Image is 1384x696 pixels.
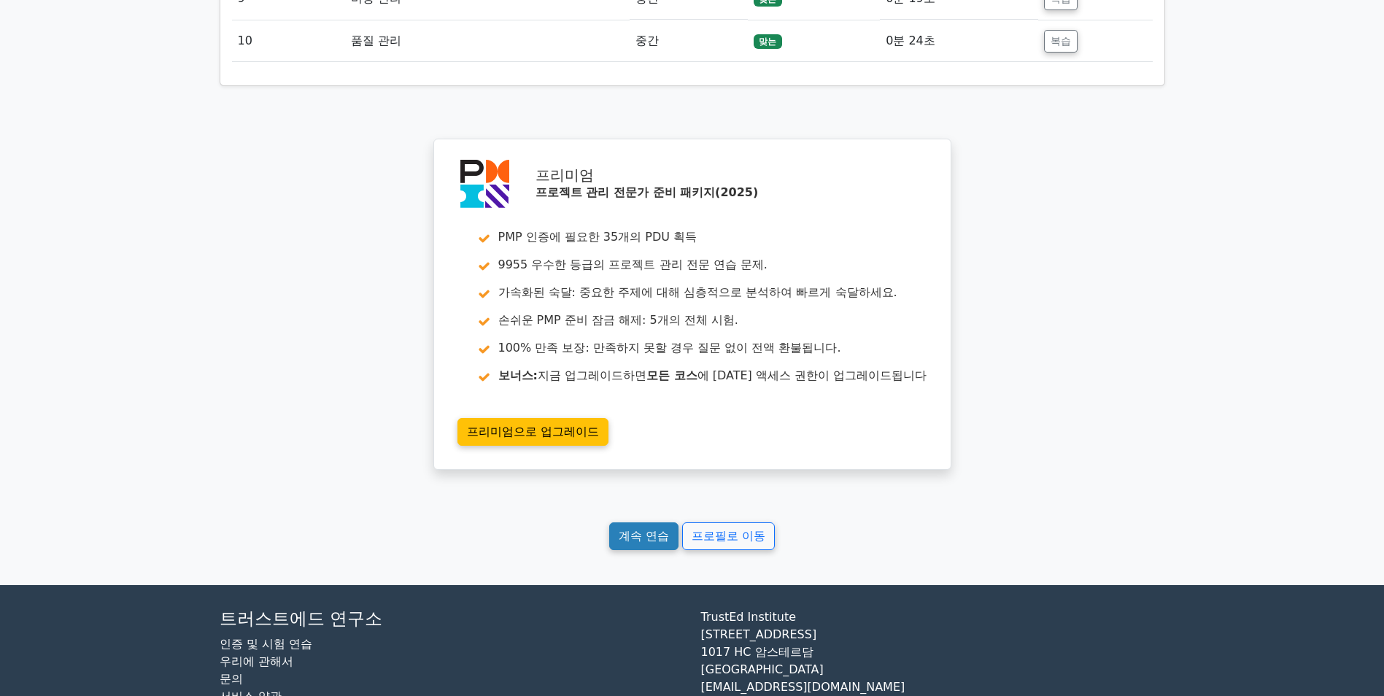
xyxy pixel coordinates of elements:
a: 인증 및 시험 연습 [220,637,312,651]
a: 프리미엄으로 업그레이드 [457,418,608,446]
a: 계속 연습 [609,522,679,550]
td: 10 [232,20,345,62]
button: 복습 [1044,30,1078,53]
span: 맞는 [754,34,783,49]
td: 중간 [630,20,748,62]
a: 프로필로 이동 [682,522,775,550]
td: 0분 24초 [880,20,1037,62]
a: 문의 [220,672,243,686]
h4: 트러스트에드 연구소 [220,608,684,630]
td: 품질 관리 [345,20,630,62]
a: 우리에 관해서 [220,654,293,668]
